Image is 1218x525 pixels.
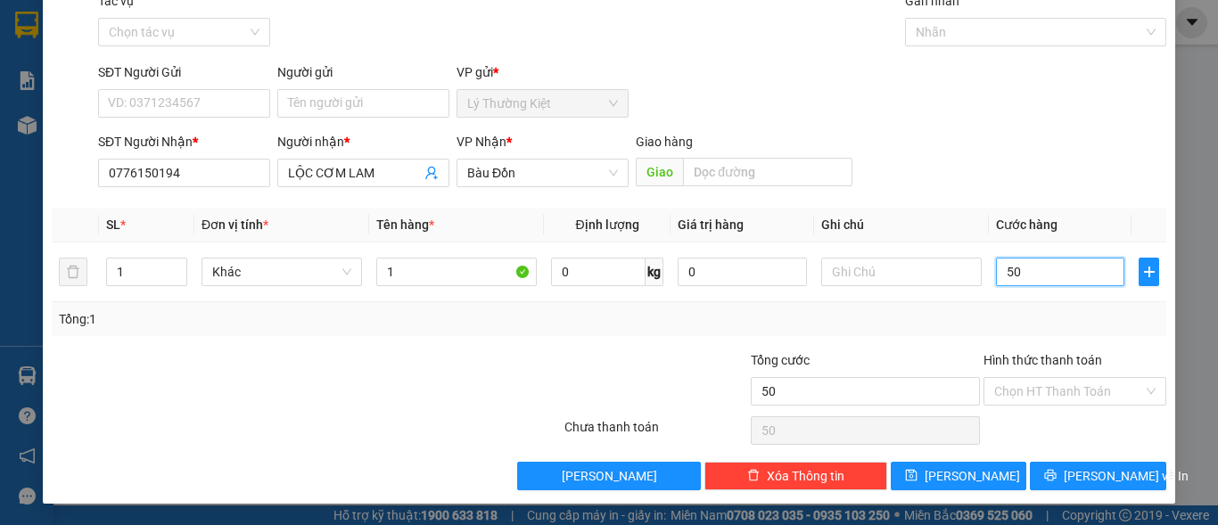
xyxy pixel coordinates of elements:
span: plus [1140,265,1158,279]
button: delete [59,258,87,286]
span: printer [1044,469,1057,483]
span: Decrease Value [167,272,186,285]
span: delete [747,469,760,483]
span: Đơn vị tính [202,217,268,232]
button: save[PERSON_NAME] [891,462,1027,490]
span: Giá trị hàng [678,217,744,232]
label: Hình thức thanh toán [983,353,1102,367]
span: [PERSON_NAME] [925,466,1020,486]
span: VP Nhận [457,135,506,149]
button: deleteXóa Thông tin [704,462,887,490]
span: Increase Value [167,258,186,272]
span: Xóa Thông tin [767,466,844,486]
input: 0 [678,258,806,286]
div: Tổng: 1 [59,309,472,329]
span: SL [106,217,120,232]
span: kg [646,258,663,286]
span: Giao hàng [636,135,693,149]
div: Chưa thanh toán [563,417,749,448]
input: VD: Bàn, Ghế [376,258,537,286]
div: SĐT Người Nhận [98,132,270,152]
button: [PERSON_NAME] [517,462,700,490]
span: save [905,469,918,483]
span: up [172,261,183,272]
span: [PERSON_NAME] và In [1064,466,1189,486]
span: Tên hàng [376,217,434,232]
span: Khác [212,258,351,285]
span: Cước hàng [996,217,1058,232]
input: Dọc đường [683,158,852,186]
div: SĐT Người Gửi [98,62,270,82]
span: Lý Thường Kiệt [467,90,618,117]
span: down [172,274,183,284]
span: Giao [636,158,683,186]
button: printer[PERSON_NAME] và In [1030,462,1166,490]
div: Người nhận [277,132,449,152]
div: Người gửi [277,62,449,82]
span: Định lượng [575,217,638,232]
button: plus [1139,258,1159,286]
div: VP gửi [457,62,629,82]
span: [PERSON_NAME] [562,466,657,486]
span: user-add [424,166,439,180]
span: Bàu Đồn [467,160,618,186]
th: Ghi chú [814,208,989,242]
input: Ghi Chú [821,258,982,286]
span: Tổng cước [751,353,810,367]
